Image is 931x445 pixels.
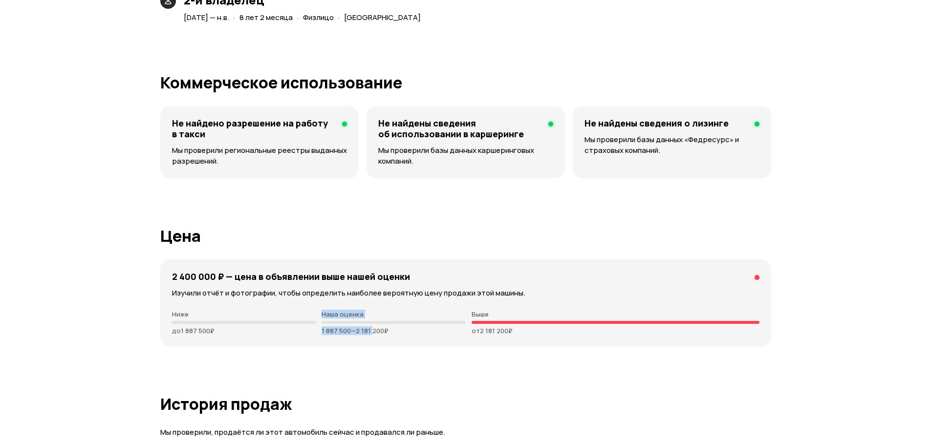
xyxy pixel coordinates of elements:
p: Мы проверили, продаётся ли этот автомобиль сейчас и продавался ли раньше. [160,427,771,438]
p: Мы проверили региональные реестры выданных разрешений. [172,145,347,167]
h4: Не найдены сведения о лизинге [585,118,729,128]
span: · [338,9,340,25]
h1: Коммерческое использование [160,74,771,91]
span: 8 лет 2 месяца [239,12,293,22]
p: 1 887 500 — 2 181 200 ₽ [322,327,466,335]
span: · [297,9,299,25]
p: Ниже [172,310,316,318]
p: Мы проверили базы данных каршеринговых компаний. [378,145,553,167]
h4: Не найдено разрешение на работу в такси [172,118,334,139]
p: Наша оценка [322,310,466,318]
span: · [233,9,236,25]
h1: История продаж [160,395,771,413]
p: Изучили отчёт и фотографии, чтобы определить наиболее вероятную цену продажи этой машины. [172,288,759,298]
p: до 1 887 500 ₽ [172,327,316,335]
p: Мы проверили базы данных «Федресурс» и страховых компаний. [585,134,759,156]
h4: Не найдены сведения об использовании в каршеринге [378,118,541,139]
p: от 2 181 200 ₽ [472,327,759,335]
p: Выше [472,310,759,318]
span: [DATE] — н.в. [184,12,229,22]
h4: 2 400 000 ₽ — цена в объявлении выше нашей оценки [172,271,410,282]
span: Физлицо [303,12,334,22]
h1: Цена [160,227,771,245]
span: [GEOGRAPHIC_DATA] [344,12,421,22]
